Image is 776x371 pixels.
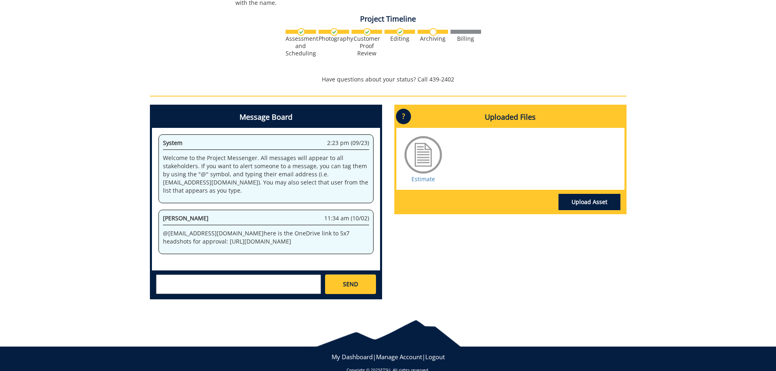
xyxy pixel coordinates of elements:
img: no [429,28,437,36]
div: Photography [319,35,349,42]
div: Billing [451,35,481,42]
p: Welcome to the Project Messenger. All messages will appear to all stakeholders. If you want to al... [163,154,369,195]
div: Editing [385,35,415,42]
a: Manage Account [376,353,422,361]
span: 2:23 pm (09/23) [327,139,369,147]
img: checkmark [396,28,404,36]
img: checkmark [330,28,338,36]
a: Logout [425,353,445,361]
a: SEND [325,274,376,294]
h4: Message Board [152,107,380,128]
p: Have questions about your status? Call 439-2402 [150,75,627,83]
img: checkmark [297,28,305,36]
h4: Uploaded Files [396,107,624,128]
a: My Dashboard [332,353,373,361]
span: SEND [343,280,358,288]
span: System [163,139,182,147]
a: Upload Asset [558,194,620,210]
div: Customer Proof Review [352,35,382,57]
div: Archiving [418,35,448,42]
p: ? [396,109,411,124]
a: Estimate [411,175,435,183]
span: [PERSON_NAME] [163,214,209,222]
span: 11:34 am (10/02) [324,214,369,222]
p: @ [EMAIL_ADDRESS][DOMAIN_NAME] here is the OneDrive link to 5x7 headshots for approval: [URL][DOM... [163,229,369,246]
h4: Project Timeline [150,15,627,23]
div: Assessment and Scheduling [286,35,316,57]
img: checkmark [363,28,371,36]
textarea: messageToSend [156,274,321,294]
